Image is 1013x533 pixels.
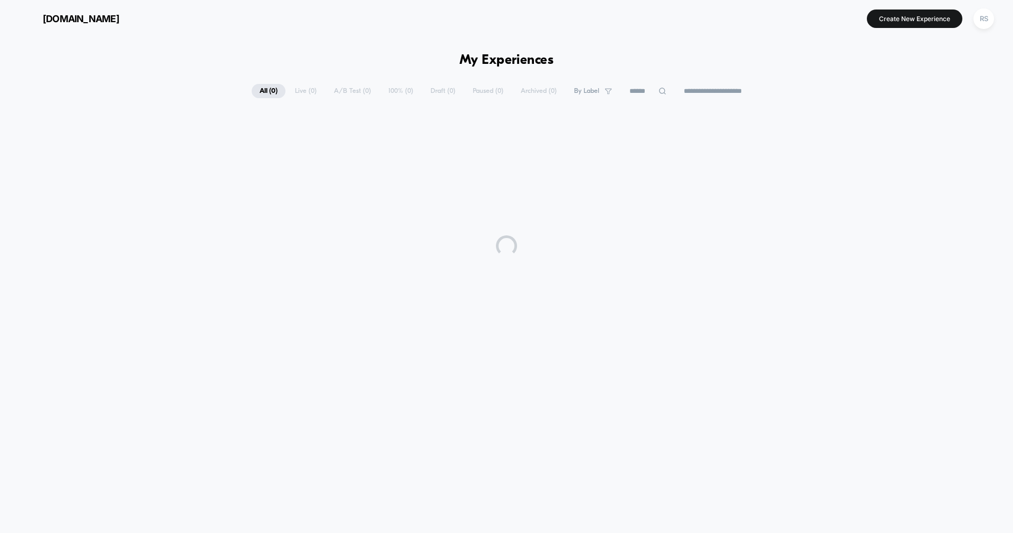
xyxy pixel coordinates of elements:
h1: My Experiences [460,53,554,68]
span: All ( 0 ) [252,84,285,98]
button: RS [970,8,997,30]
span: By Label [574,87,599,95]
span: [DOMAIN_NAME] [43,13,119,24]
button: Create New Experience [867,9,962,28]
div: RS [973,8,994,29]
button: [DOMAIN_NAME] [16,10,122,27]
